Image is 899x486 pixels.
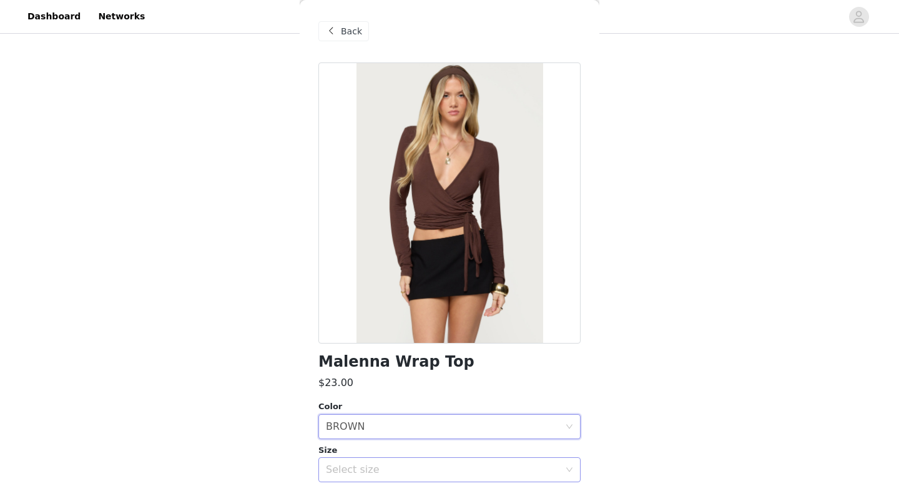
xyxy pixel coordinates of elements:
[318,400,581,413] div: Color
[566,466,573,475] i: icon: down
[326,415,365,439] div: BROWN
[20,2,88,31] a: Dashboard
[853,7,865,27] div: avatar
[341,25,362,38] span: Back
[318,444,581,457] div: Size
[318,375,353,390] h3: $23.00
[326,464,559,476] div: Select size
[91,2,152,31] a: Networks
[318,354,474,370] h1: Malenna Wrap Top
